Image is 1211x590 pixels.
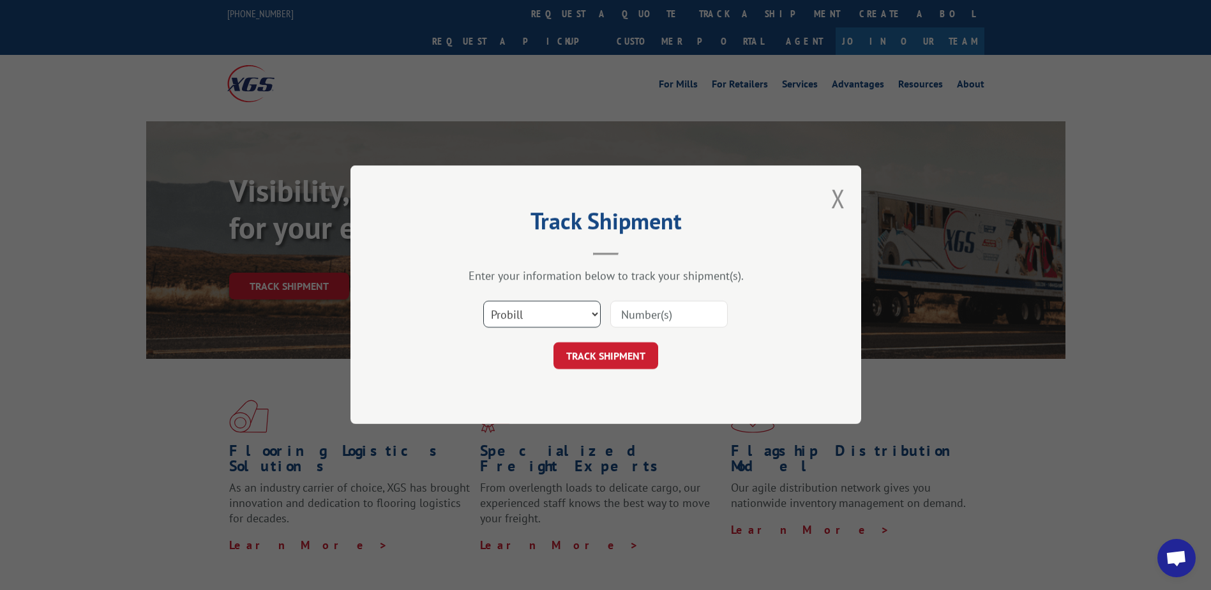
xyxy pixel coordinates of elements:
[553,343,658,370] button: TRACK SHIPMENT
[414,212,797,236] h2: Track Shipment
[610,301,728,328] input: Number(s)
[1157,539,1196,577] div: Open chat
[831,181,845,215] button: Close modal
[414,269,797,284] div: Enter your information below to track your shipment(s).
